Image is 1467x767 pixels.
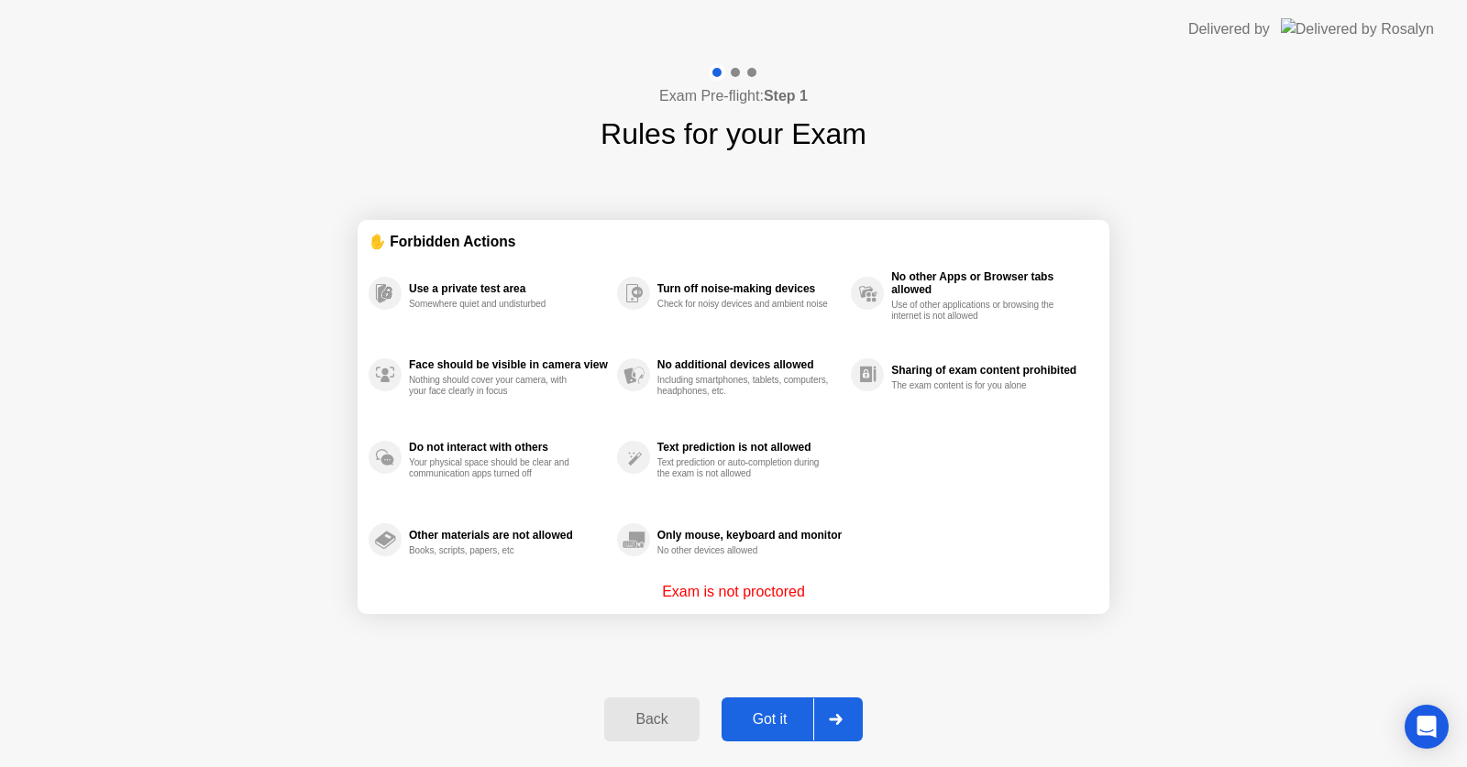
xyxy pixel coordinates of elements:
div: Text prediction or auto-completion during the exam is not allowed [657,457,831,479]
div: Delivered by [1188,18,1270,40]
img: Delivered by Rosalyn [1281,18,1434,39]
button: Got it [722,697,863,741]
h4: Exam Pre-flight: [659,85,808,107]
div: Use a private test area [409,282,608,295]
div: Your physical space should be clear and communication apps turned off [409,457,582,479]
div: No other Apps or Browser tabs allowed [891,270,1089,296]
div: Do not interact with others [409,441,608,454]
div: Got it [727,711,813,728]
h1: Rules for your Exam [601,112,866,156]
button: Back [604,697,699,741]
div: ✋ Forbidden Actions [369,231,1098,252]
div: No additional devices allowed [657,358,842,371]
div: Including smartphones, tablets, computers, headphones, etc. [657,375,831,397]
b: Step 1 [764,88,808,104]
div: No other devices allowed [657,545,831,556]
div: Face should be visible in camera view [409,358,608,371]
p: Exam is not proctored [662,581,805,603]
div: Text prediction is not allowed [657,441,842,454]
div: Check for noisy devices and ambient noise [657,299,831,310]
div: Other materials are not allowed [409,529,608,542]
div: Turn off noise-making devices [657,282,842,295]
div: Nothing should cover your camera, with your face clearly in focus [409,375,582,397]
div: Only mouse, keyboard and monitor [657,529,842,542]
div: Somewhere quiet and undisturbed [409,299,582,310]
div: Books, scripts, papers, etc [409,545,582,556]
div: Back [610,711,693,728]
div: The exam content is for you alone [891,380,1064,391]
div: Use of other applications or browsing the internet is not allowed [891,300,1064,322]
div: Open Intercom Messenger [1405,705,1449,749]
div: Sharing of exam content prohibited [891,364,1089,377]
